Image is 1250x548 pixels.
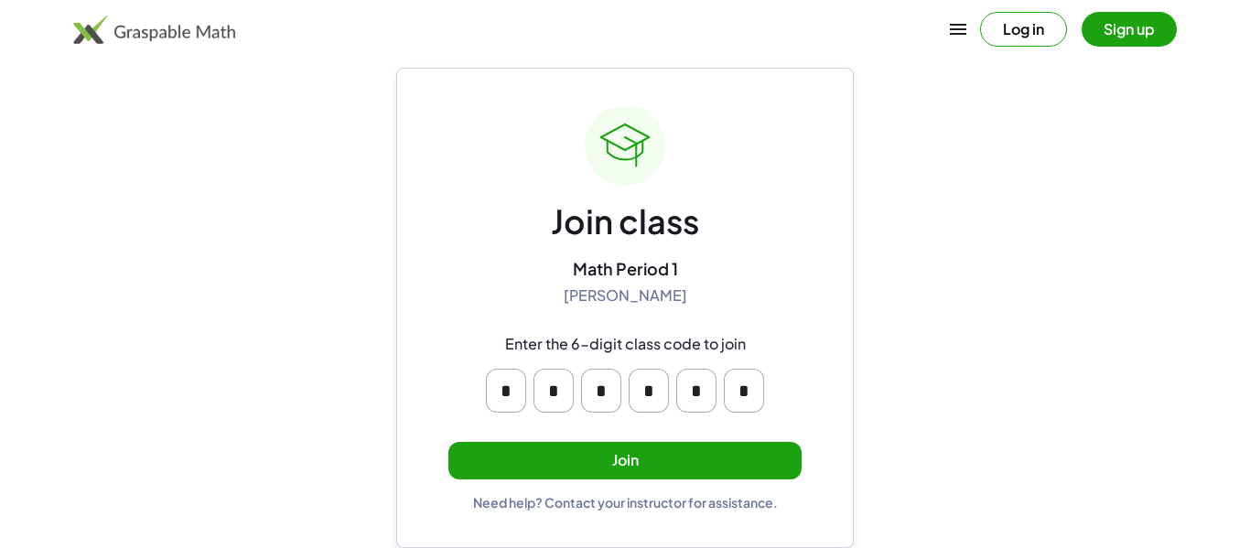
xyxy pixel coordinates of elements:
button: Join [448,442,802,479]
div: Join class [551,200,699,243]
input: Please enter OTP character 3 [581,369,621,413]
input: Please enter OTP character 2 [533,369,574,413]
div: Math Period 1 [573,258,678,279]
div: Enter the 6-digit class code to join [505,335,746,354]
div: [PERSON_NAME] [564,286,687,306]
button: Log in [980,12,1067,47]
button: Sign up [1082,12,1177,47]
input: Please enter OTP character 1 [486,369,526,413]
div: Need help? Contact your instructor for assistance. [473,494,778,510]
input: Please enter OTP character 4 [629,369,669,413]
input: Please enter OTP character 6 [724,369,764,413]
input: Please enter OTP character 5 [676,369,717,413]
